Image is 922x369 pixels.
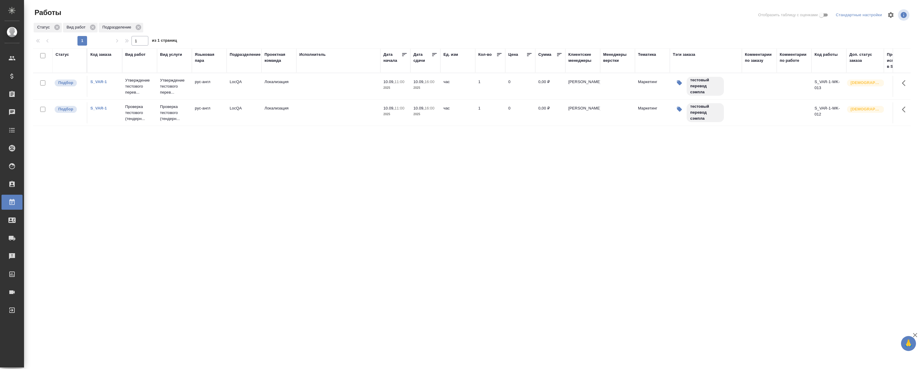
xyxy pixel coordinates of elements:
td: 0 [505,102,535,123]
span: из 1 страниц [152,37,177,46]
p: 11:00 [394,79,404,84]
p: 10.09, [383,106,394,110]
p: 2025 [383,85,407,91]
div: Дата начала [383,52,401,64]
td: Локализация [261,102,296,123]
p: Подбор [58,80,73,86]
div: Исполнитель [299,52,326,58]
td: час [440,76,475,97]
p: 10.09, [413,106,425,110]
p: 16:00 [425,79,434,84]
td: [PERSON_NAME] [565,76,600,97]
div: Тэги заказа [673,52,695,58]
td: S_VAR-1-WK-012 [812,102,846,123]
p: 2025 [383,111,407,117]
div: Можно подбирать исполнителей [54,105,84,113]
a: S_VAR-1 [90,79,107,84]
div: Прогресс исполнителя в SC [887,52,914,70]
div: Дата сдачи [413,52,431,64]
td: Локализация [261,76,296,97]
button: 🙏 [901,336,916,351]
td: рус-англ [192,76,227,97]
td: LocQA [227,102,261,123]
span: Работы [33,8,61,17]
p: [DEMOGRAPHIC_DATA] [851,106,881,112]
p: Утверждение тестового перев... [125,77,154,95]
span: 🙏 [903,337,914,350]
td: 1 [475,76,505,97]
div: Тематика [638,52,656,58]
span: Настроить таблицу [884,8,898,22]
a: S_VAR-1 [90,106,107,110]
div: Комментарии по работе [780,52,809,64]
span: Отобразить таблицу с оценками [758,12,818,18]
button: Здесь прячутся важные кнопки [898,102,913,117]
p: Проверка тестового (тендерн... [160,104,189,122]
div: Можно подбирать исполнителей [54,79,84,87]
div: Вид работ [125,52,146,58]
p: тестовый перевод сэмпла [690,103,720,121]
td: 0,00 ₽ [535,102,565,123]
div: Подразделение [230,52,261,58]
p: Проверка тестового (тендерн... [125,104,154,122]
p: 2025 [413,85,437,91]
p: Утверждение тестового перев... [160,77,189,95]
div: Цена [508,52,518,58]
td: LocQA [227,76,261,97]
p: Подразделение [102,24,133,30]
p: 2025 [413,111,437,117]
button: Здесь прячутся важные кнопки [898,76,913,90]
div: Статус [34,23,62,32]
p: 10.09, [383,79,394,84]
div: Код заказа [90,52,111,58]
button: Изменить тэги [673,103,686,116]
td: рус-англ [192,102,227,123]
div: Доп. статус заказа [849,52,881,64]
div: Сумма [538,52,551,58]
td: S_VAR-1-WK-013 [812,76,846,97]
button: Изменить тэги [673,76,686,89]
div: Языковая пара [195,52,224,64]
p: Подбор [58,106,73,112]
div: Вид работ [63,23,98,32]
div: split button [834,10,884,20]
div: Клиентские менеджеры [568,52,597,64]
span: Посмотреть информацию [898,9,911,21]
p: 16:00 [425,106,434,110]
p: 10.09, [413,79,425,84]
p: 11:00 [394,106,404,110]
p: Статус [37,24,52,30]
p: тестовый перевод сэмпла [690,77,720,95]
td: час [440,102,475,123]
div: Кол-во [478,52,492,58]
div: Менеджеры верстки [603,52,632,64]
div: Код работы [815,52,838,58]
p: Маркетинг [638,105,667,111]
div: Статус [56,52,69,58]
div: Ед. изм [443,52,458,58]
td: [PERSON_NAME] [565,102,600,123]
p: Вид работ [67,24,88,30]
p: Маркетинг [638,79,667,85]
p: [DEMOGRAPHIC_DATA] [851,80,881,86]
div: Вид услуги [160,52,182,58]
div: Подразделение [99,23,143,32]
td: 0 [505,76,535,97]
div: Комментарии по заказу [745,52,774,64]
div: Проектная команда [265,52,293,64]
td: 1 [475,102,505,123]
td: 0,00 ₽ [535,76,565,97]
div: тестовый перевод сэмпла [686,103,724,123]
div: тестовый перевод сэмпла [686,76,724,96]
